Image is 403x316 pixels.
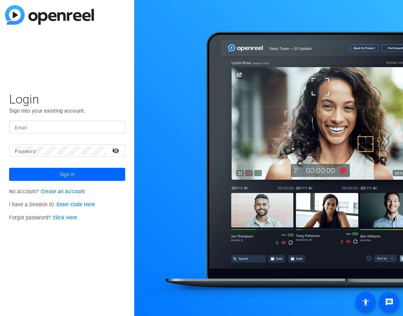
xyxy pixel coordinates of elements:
span: Login [9,92,125,107]
span: Sign in [60,165,75,183]
span: No account? [9,189,85,195]
span: I have a Session ID. [9,202,95,208]
input: Enter Email Address [15,123,119,131]
mat-icon: visibility_off [108,145,125,156]
a: Click Here [53,215,77,221]
mat-icon: accessibility [361,298,370,307]
span: Forgot password? [9,215,77,221]
p: Sign into your existing account. [9,107,125,115]
mat-icon: message [385,298,394,307]
img: blue-gradient.svg [5,5,94,25]
mat-label: Email [15,125,27,130]
a: Enter Code Here [57,202,95,208]
mat-label: Password [15,149,36,154]
button: Sign in [9,168,125,181]
a: Create an Account [41,189,85,195]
